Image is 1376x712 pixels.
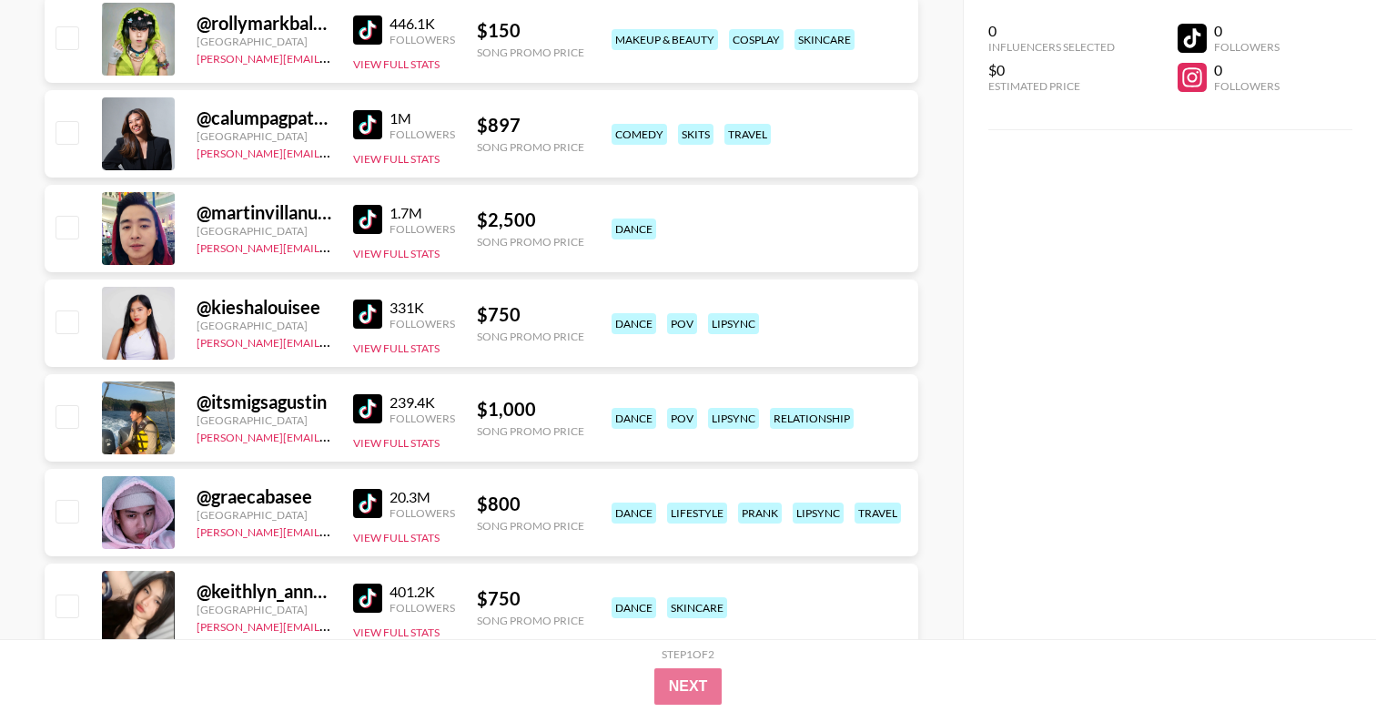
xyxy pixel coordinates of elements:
[667,408,697,429] div: pov
[197,391,331,413] div: @ itsmigsagustin
[654,668,723,705] button: Next
[738,503,782,524] div: prank
[390,317,455,331] div: Followers
[353,57,440,71] button: View Full Stats
[1214,61,1280,79] div: 0
[197,296,331,319] div: @ kieshalouisee
[794,29,855,50] div: skincare
[1214,22,1280,40] div: 0
[353,436,440,450] button: View Full Stats
[197,616,552,634] a: [PERSON_NAME][EMAIL_ADDRESS][PERSON_NAME][DOMAIN_NAME]
[477,398,584,421] div: $ 1,000
[197,238,552,255] a: [PERSON_NAME][EMAIL_ADDRESS][PERSON_NAME][DOMAIN_NAME]
[353,394,382,423] img: TikTok
[353,110,382,139] img: TikTok
[390,393,455,412] div: 239.4K
[390,15,455,33] div: 446.1K
[390,488,455,506] div: 20.3M
[353,626,440,639] button: View Full Stats
[390,222,455,236] div: Followers
[197,603,331,616] div: [GEOGRAPHIC_DATA]
[1214,79,1280,93] div: Followers
[390,204,455,222] div: 1.7M
[667,313,697,334] div: pov
[612,408,656,429] div: dance
[612,597,656,618] div: dance
[708,313,759,334] div: lipsync
[477,587,584,610] div: $ 750
[662,647,714,661] div: Step 1 of 2
[197,35,331,48] div: [GEOGRAPHIC_DATA]
[197,12,331,35] div: @ rollymarkbalneg
[612,219,656,239] div: dance
[353,15,382,45] img: TikTok
[477,493,584,515] div: $ 800
[353,300,382,329] img: TikTok
[197,319,331,332] div: [GEOGRAPHIC_DATA]
[612,313,656,334] div: dance
[390,583,455,601] div: 401.2K
[353,247,440,260] button: View Full Stats
[667,503,727,524] div: lifestyle
[390,299,455,317] div: 331K
[353,152,440,166] button: View Full Stats
[390,109,455,127] div: 1M
[477,140,584,154] div: Song Promo Price
[988,40,1115,54] div: Influencers Selected
[793,503,844,524] div: lipsync
[197,508,331,522] div: [GEOGRAPHIC_DATA]
[988,79,1115,93] div: Estimated Price
[390,412,455,425] div: Followers
[197,143,466,160] a: [PERSON_NAME][EMAIL_ADDRESS][DOMAIN_NAME]
[390,506,455,520] div: Followers
[477,424,584,438] div: Song Promo Price
[724,124,771,145] div: travel
[667,597,727,618] div: skincare
[612,124,667,145] div: comedy
[197,224,331,238] div: [GEOGRAPHIC_DATA]
[678,124,713,145] div: skits
[612,29,718,50] div: makeup & beauty
[477,19,584,42] div: $ 150
[477,114,584,137] div: $ 897
[353,341,440,355] button: View Full Stats
[197,129,331,143] div: [GEOGRAPHIC_DATA]
[477,330,584,343] div: Song Promo Price
[477,614,584,627] div: Song Promo Price
[770,408,854,429] div: relationship
[708,408,759,429] div: lipsync
[197,413,331,427] div: [GEOGRAPHIC_DATA]
[477,519,584,533] div: Song Promo Price
[1285,621,1354,690] iframe: Drift Widget Chat Controller
[353,584,382,613] img: TikTok
[390,33,455,46] div: Followers
[197,201,331,224] div: @ martinvillanueva17
[390,127,455,141] div: Followers
[197,522,552,539] a: [PERSON_NAME][EMAIL_ADDRESS][PERSON_NAME][DOMAIN_NAME]
[477,303,584,326] div: $ 750
[855,503,901,524] div: travel
[477,46,584,59] div: Song Promo Price
[353,489,382,518] img: TikTok
[197,107,331,129] div: @ calumpagpatrise
[477,209,584,231] div: $ 2,500
[197,48,552,66] a: [PERSON_NAME][EMAIL_ADDRESS][PERSON_NAME][DOMAIN_NAME]
[197,580,331,603] div: @ keithlyn_anne1
[197,427,552,444] a: [PERSON_NAME][EMAIL_ADDRESS][PERSON_NAME][DOMAIN_NAME]
[988,22,1115,40] div: 0
[988,61,1115,79] div: $0
[477,235,584,249] div: Song Promo Price
[390,601,455,615] div: Followers
[1214,40,1280,54] div: Followers
[612,503,656,524] div: dance
[197,485,331,508] div: @ graecabasee
[197,332,552,350] a: [PERSON_NAME][EMAIL_ADDRESS][PERSON_NAME][DOMAIN_NAME]
[353,531,440,544] button: View Full Stats
[729,29,784,50] div: cosplay
[353,205,382,234] img: TikTok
